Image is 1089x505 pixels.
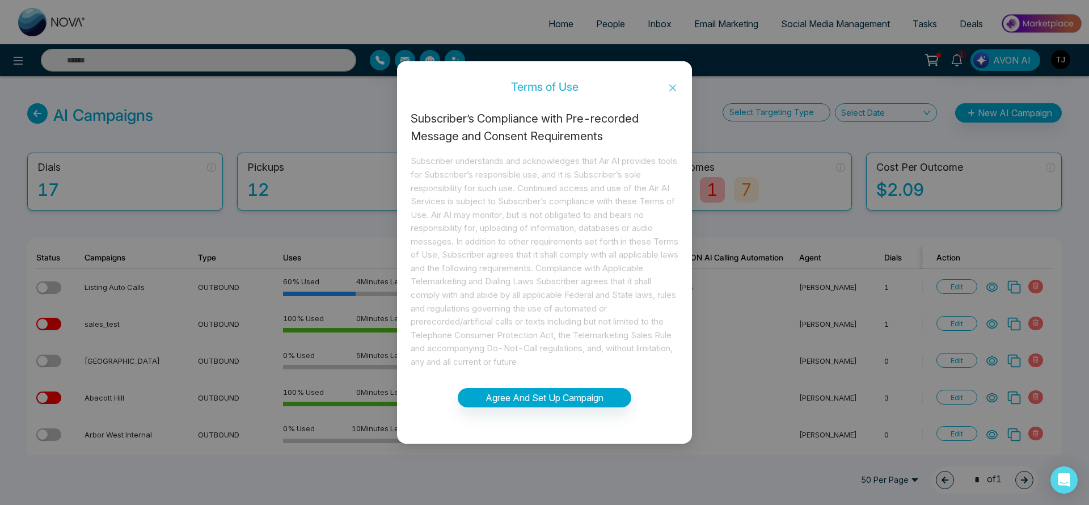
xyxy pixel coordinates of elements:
div: Terms of Use [397,81,692,93]
div: Open Intercom Messenger [1050,466,1078,494]
button: Agree And Set Up Campaign [458,388,631,407]
div: Subscriber understands and acknowledges that Air AI provides tools for Subscriber’s responsible u... [411,154,678,368]
div: Subscriber’s Compliance with Pre-recorded Message and Consent Requirements [411,110,678,146]
span: close [668,83,677,92]
button: Close [653,73,692,103]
